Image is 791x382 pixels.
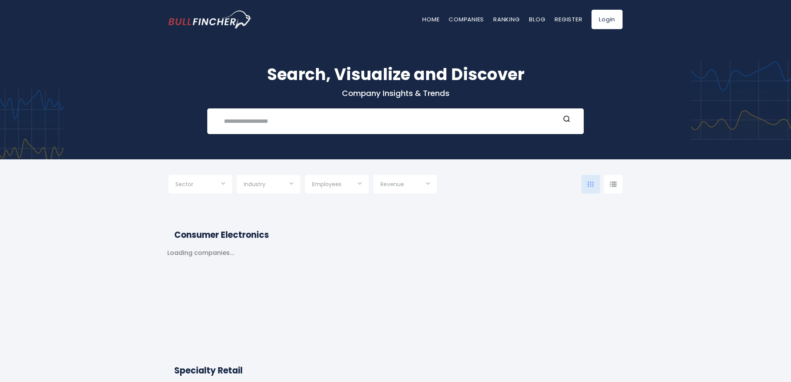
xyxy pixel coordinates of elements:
a: Ranking [493,15,520,23]
button: Search [562,115,572,125]
input: Selection [312,178,362,192]
a: Companies [449,15,484,23]
img: icon-comp-grid.svg [588,181,594,187]
div: Loading companies... [167,249,234,345]
a: Register [555,15,582,23]
input: Selection [244,178,293,192]
span: Employees [312,181,342,188]
h2: Specialty Retail [174,364,617,377]
span: Industry [244,181,265,188]
p: Company Insights & Trends [168,88,623,98]
input: Selection [175,178,225,192]
span: Sector [175,181,193,188]
a: Home [422,15,439,23]
a: Blog [529,15,545,23]
h1: Search, Visualize and Discover [168,62,623,87]
h2: Consumer Electronics [174,229,617,241]
img: icon-comp-list-view.svg [610,181,617,187]
input: Selection [380,178,430,192]
a: Login [592,10,623,29]
img: bullfincher logo [168,10,252,28]
a: Go to homepage [168,10,252,28]
span: Revenue [380,181,404,188]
